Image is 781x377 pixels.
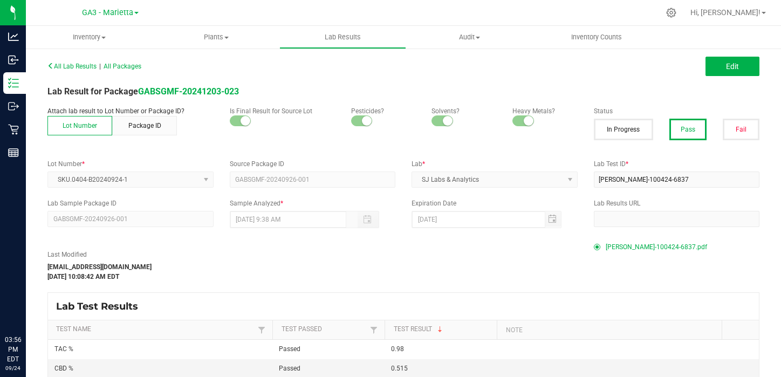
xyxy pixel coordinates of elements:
[47,63,97,70] span: All Lab Results
[8,54,19,65] inline-svg: Inbound
[310,32,375,42] span: Lab Results
[279,26,406,49] a: Lab Results
[138,86,239,97] a: GABSGMF-20241203-023
[431,106,496,116] p: Solvents?
[406,26,533,49] a: Audit
[394,325,493,334] a: Test ResultSortable
[351,106,416,116] p: Pesticides?
[594,198,760,208] label: Lab Results URL
[47,273,119,280] strong: [DATE] 10:08:42 AM EDT
[412,159,578,169] label: Lab
[5,335,21,364] p: 03:56 PM EDT
[47,198,214,208] label: Lab Sample Package ID
[8,124,19,135] inline-svg: Retail
[367,323,380,337] a: Filter
[533,26,660,49] a: Inventory Counts
[690,8,761,17] span: Hi, [PERSON_NAME]!
[11,291,43,323] iframe: Resource center
[669,119,706,140] button: Pass
[255,323,268,337] a: Filter
[512,106,577,116] p: Heavy Metals?
[26,32,153,42] span: Inventory
[47,250,168,259] label: Last Modified
[8,78,19,88] inline-svg: Inventory
[230,198,396,208] label: Sample Analyzed
[230,106,335,116] p: Is Final Result for Source Lot
[32,289,45,302] iframe: Resource center unread badge
[56,300,146,312] span: Lab Test Results
[594,119,654,140] button: In Progress
[594,244,600,250] form-radio-button: Primary COA
[47,106,214,116] p: Attach lab result to Lot Number or Package ID?
[594,159,760,169] label: Lab Test ID
[279,365,300,372] span: Passed
[8,101,19,112] inline-svg: Outbound
[230,159,396,169] label: Source Package ID
[664,8,678,18] div: Manage settings
[47,159,214,169] label: Lot Number
[112,116,177,135] button: Package ID
[391,365,408,372] span: 0.515
[557,32,636,42] span: Inventory Counts
[407,32,532,42] span: Audit
[99,63,101,70] span: |
[153,26,279,49] a: Plants
[47,116,112,135] button: Lot Number
[47,263,152,271] strong: [EMAIL_ADDRESS][DOMAIN_NAME]
[594,106,760,116] label: Status
[5,364,21,372] p: 09/24
[153,32,279,42] span: Plants
[723,119,759,140] button: Fail
[82,8,133,17] span: GA3 - Marietta
[54,345,73,353] span: TAC %
[497,320,721,340] th: Note
[606,239,707,255] span: [PERSON_NAME]-100424-6837.pdf
[726,62,739,71] span: Edit
[705,57,759,76] button: Edit
[436,325,444,334] span: Sortable
[56,325,255,334] a: Test NameSortable
[8,147,19,158] inline-svg: Reports
[8,31,19,42] inline-svg: Analytics
[412,198,578,208] label: Expiration Date
[279,345,300,353] span: Passed
[26,26,153,49] a: Inventory
[47,86,239,97] span: Lab Result for Package
[104,63,141,70] span: All Packages
[54,365,73,372] span: CBD %
[391,345,404,353] span: 0.98
[282,325,367,334] a: Test PassedSortable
